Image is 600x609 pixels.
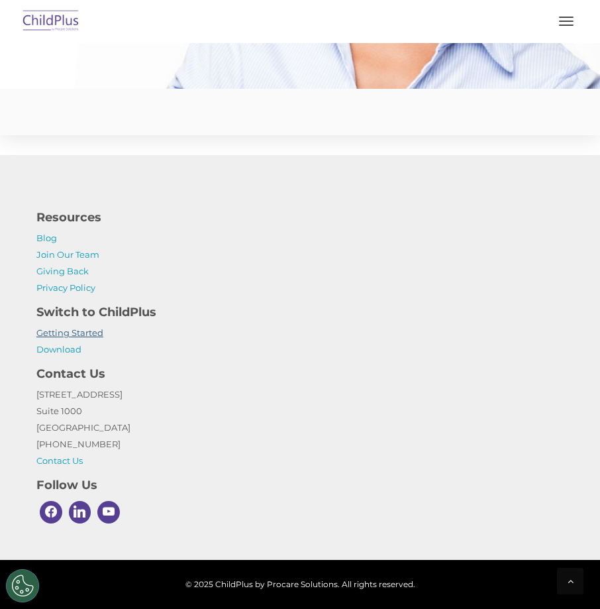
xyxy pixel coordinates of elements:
[36,455,83,466] a: Contact Us
[36,386,564,469] p: [STREET_ADDRESS] Suite 1000 [GEOGRAPHIC_DATA] [PHONE_NUMBER]
[6,569,39,602] button: Cookies Settings
[36,344,81,355] a: Download
[36,266,89,276] a: Giving Back
[66,498,95,527] a: Linkedin
[36,249,99,260] a: Join Our Team
[36,282,95,293] a: Privacy Policy
[36,208,564,227] h4: Resources
[94,498,123,527] a: Youtube
[36,476,564,494] h4: Follow Us
[36,498,66,527] a: Facebook
[36,233,57,243] a: Blog
[13,576,587,592] span: © 2025 ChildPlus by Procare Solutions. All rights reserved.
[36,327,103,338] a: Getting Started
[36,303,564,321] h4: Switch to ChildPlus
[36,364,564,383] h4: Contact Us
[20,6,82,37] img: ChildPlus by Procare Solutions
[383,466,600,609] iframe: Chat Widget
